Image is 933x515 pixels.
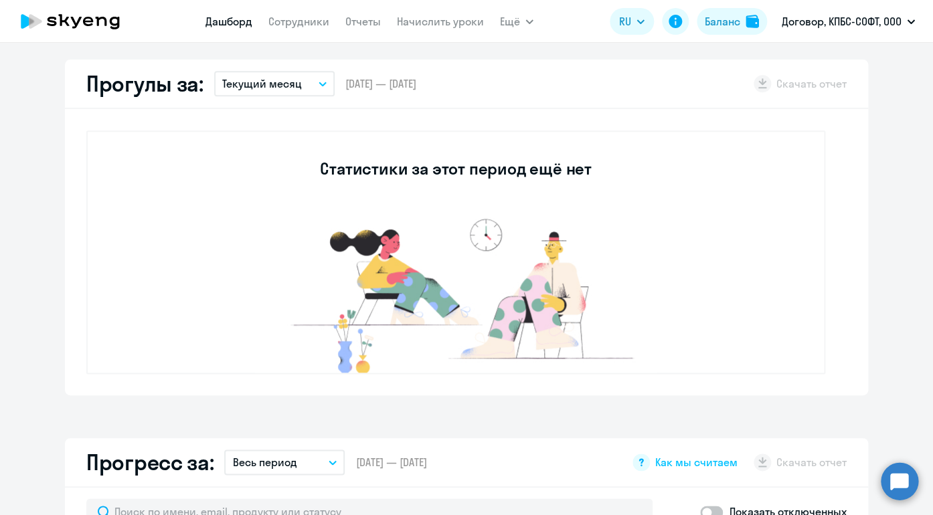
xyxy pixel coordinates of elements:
p: Текущий месяц [222,76,302,92]
button: Ещё [500,8,533,35]
img: no-data [255,212,657,373]
span: [DATE] — [DATE] [345,76,416,91]
span: Как мы считаем [655,455,738,470]
button: Текущий месяц [214,71,335,96]
p: Договор, КПБС-СОФТ, ООО [782,13,902,29]
p: Весь период [232,454,296,470]
button: Договор, КПБС-СОФТ, ООО [775,5,922,37]
a: Отчеты [345,15,381,28]
div: Баланс [705,13,740,29]
a: Начислить уроки [397,15,484,28]
a: Дашборд [205,15,252,28]
span: RU [619,13,631,29]
span: Ещё [500,13,520,29]
img: balance [746,15,759,28]
span: [DATE] — [DATE] [355,455,426,470]
button: Весь период [224,449,345,475]
button: Балансbalance [697,8,767,35]
button: RU [610,8,654,35]
h2: Прогресс за: [86,449,214,476]
h3: Статистики за этот период ещё нет [320,158,591,179]
h2: Прогулы за: [86,70,203,97]
a: Сотрудники [268,15,329,28]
